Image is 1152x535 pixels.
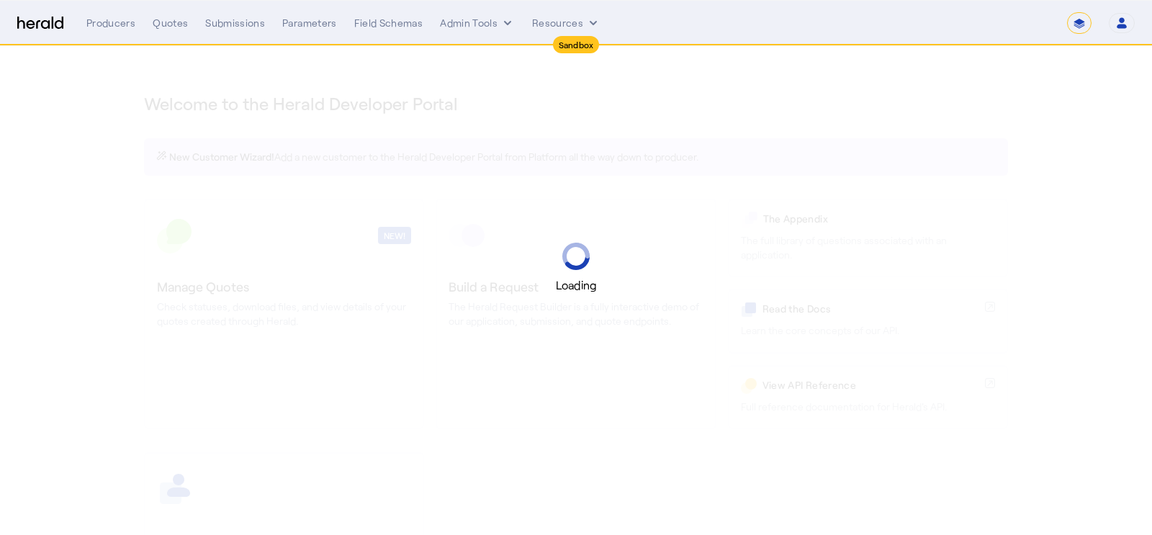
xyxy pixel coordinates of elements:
div: Producers [86,16,135,30]
div: Sandbox [553,36,600,53]
div: Submissions [205,16,265,30]
div: Quotes [153,16,188,30]
button: Resources dropdown menu [532,16,600,30]
img: Herald Logo [17,17,63,30]
button: internal dropdown menu [440,16,515,30]
div: Field Schemas [354,16,423,30]
div: Parameters [282,16,337,30]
